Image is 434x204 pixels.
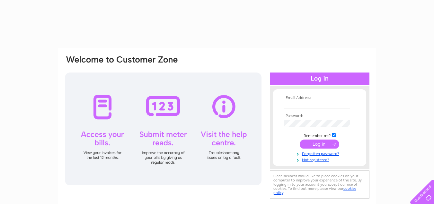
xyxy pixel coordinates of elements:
th: Password: [282,114,357,118]
td: Remember me? [282,132,357,138]
a: Forgotten password? [284,150,357,156]
a: cookies policy [273,186,356,195]
a: Not registered? [284,156,357,162]
th: Email Address: [282,96,357,100]
input: Submit [300,140,339,149]
div: Clear Business would like to place cookies on your computer to improve your experience of the sit... [270,170,369,199]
